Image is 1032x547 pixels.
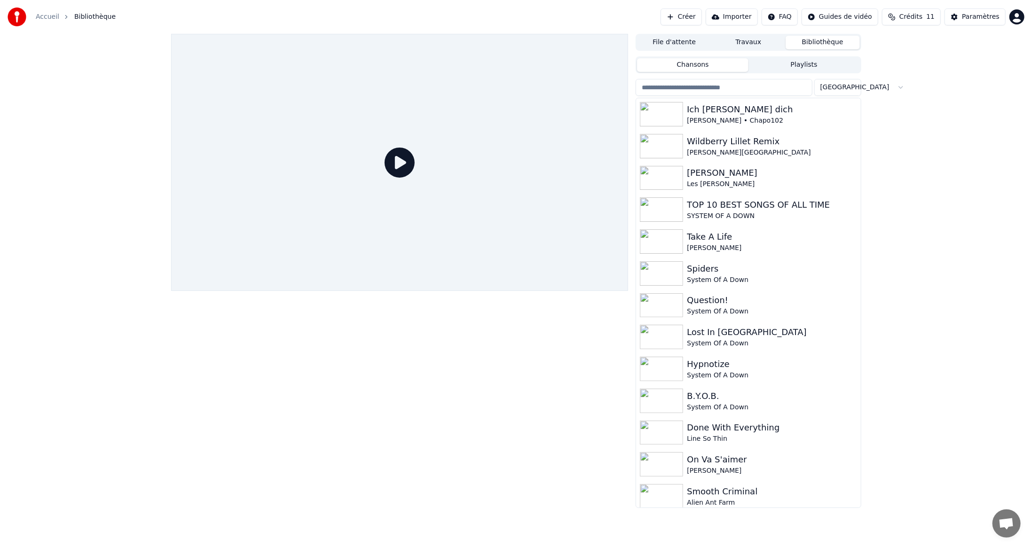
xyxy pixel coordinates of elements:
div: [PERSON_NAME] [687,166,857,180]
button: Importer [706,8,758,25]
div: System Of A Down [687,307,857,316]
div: Alien Ant Farm [687,498,857,508]
div: [PERSON_NAME] [687,466,857,476]
button: Chansons [637,58,748,72]
button: Playlists [748,58,860,72]
div: System Of A Down [687,371,857,380]
div: Smooth Criminal [687,485,857,498]
button: Paramètres [945,8,1006,25]
div: Lost In [GEOGRAPHIC_DATA] [687,326,857,339]
button: Crédits11 [882,8,941,25]
div: SYSTEM OF A DOWN [687,211,857,221]
div: System Of A Down [687,339,857,348]
button: Travaux [711,36,786,49]
span: 11 [926,12,935,22]
div: TOP 10 BEST SONGS OF ALL TIME [687,198,857,211]
div: Question! [687,294,857,307]
button: Guides de vidéo [802,8,878,25]
div: Les [PERSON_NAME] [687,180,857,189]
button: File d'attente [637,36,711,49]
div: Ich [PERSON_NAME] dich [687,103,857,116]
div: Spiders [687,262,857,275]
div: Take A Life [687,230,857,243]
span: Bibliothèque [74,12,116,22]
a: Accueil [36,12,59,22]
button: Créer [661,8,702,25]
div: [PERSON_NAME] [687,243,857,253]
div: Wildberry Lillet Remix [687,135,857,148]
div: Paramètres [962,12,1000,22]
div: System Of A Down [687,275,857,285]
div: Hypnotize [687,358,857,371]
button: FAQ [762,8,798,25]
nav: breadcrumb [36,12,116,22]
img: youka [8,8,26,26]
div: Line So Thin [687,434,857,444]
div: Done With Everything [687,421,857,434]
div: B.Y.O.B. [687,390,857,403]
span: [GEOGRAPHIC_DATA] [820,83,890,92]
button: Bibliothèque [786,36,860,49]
div: Ouvrir le chat [993,509,1021,538]
div: [PERSON_NAME] • Chapo102 [687,116,857,125]
span: Crédits [899,12,922,22]
div: System Of A Down [687,403,857,412]
div: [PERSON_NAME][GEOGRAPHIC_DATA] [687,148,857,157]
div: On Va S'aimer [687,453,857,466]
